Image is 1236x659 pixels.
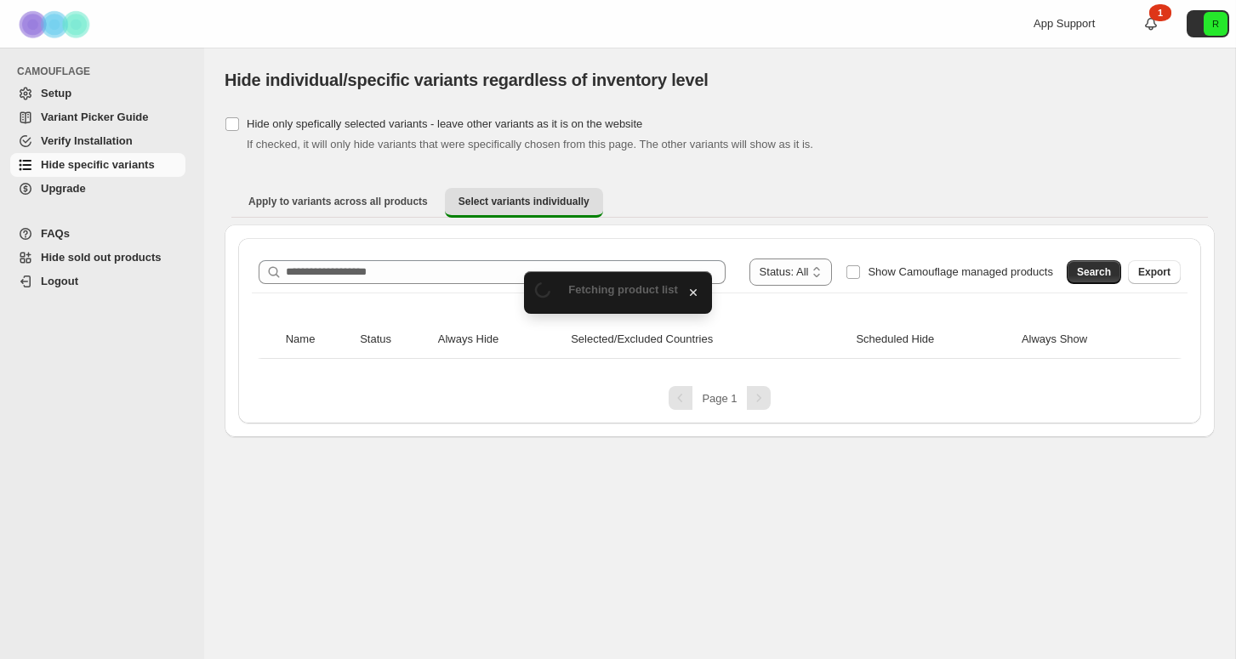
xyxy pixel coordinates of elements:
text: R [1212,19,1219,29]
button: Export [1128,260,1181,284]
span: Variant Picker Guide [41,111,148,123]
a: Hide sold out products [10,246,185,270]
span: Logout [41,275,78,287]
span: Hide only spefically selected variants - leave other variants as it is on the website [247,117,642,130]
th: Status [355,321,433,359]
span: Hide sold out products [41,251,162,264]
button: Select variants individually [445,188,603,218]
span: Search [1077,265,1111,279]
a: Verify Installation [10,129,185,153]
a: Upgrade [10,177,185,201]
span: App Support [1034,17,1095,30]
span: CAMOUFLAGE [17,65,192,78]
span: If checked, it will only hide variants that were specifically chosen from this page. The other va... [247,138,813,151]
th: Always Show [1017,321,1159,359]
button: Search [1067,260,1121,284]
button: Apply to variants across all products [235,188,441,215]
span: Fetching product list [568,283,678,296]
a: Hide specific variants [10,153,185,177]
th: Always Hide [433,321,566,359]
span: Show Camouflage managed products [868,265,1053,278]
img: Camouflage [14,1,99,48]
span: Hide specific variants [41,158,155,171]
span: Avatar with initials R [1204,12,1227,36]
a: FAQs [10,222,185,246]
a: Logout [10,270,185,293]
span: Select variants individually [459,195,590,208]
th: Name [281,321,355,359]
a: 1 [1142,15,1159,32]
span: FAQs [41,227,70,240]
span: Apply to variants across all products [248,195,428,208]
div: Select variants individually [225,224,1215,437]
span: Hide individual/specific variants regardless of inventory level [225,71,709,89]
a: Setup [10,82,185,105]
th: Scheduled Hide [851,321,1016,359]
a: Variant Picker Guide [10,105,185,129]
span: Setup [41,87,71,99]
span: Page 1 [702,392,737,405]
button: Avatar with initials R [1187,10,1229,37]
div: 1 [1149,4,1171,21]
span: Upgrade [41,182,86,195]
nav: Pagination [252,386,1188,410]
span: Export [1138,265,1170,279]
th: Selected/Excluded Countries [566,321,851,359]
span: Verify Installation [41,134,133,147]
